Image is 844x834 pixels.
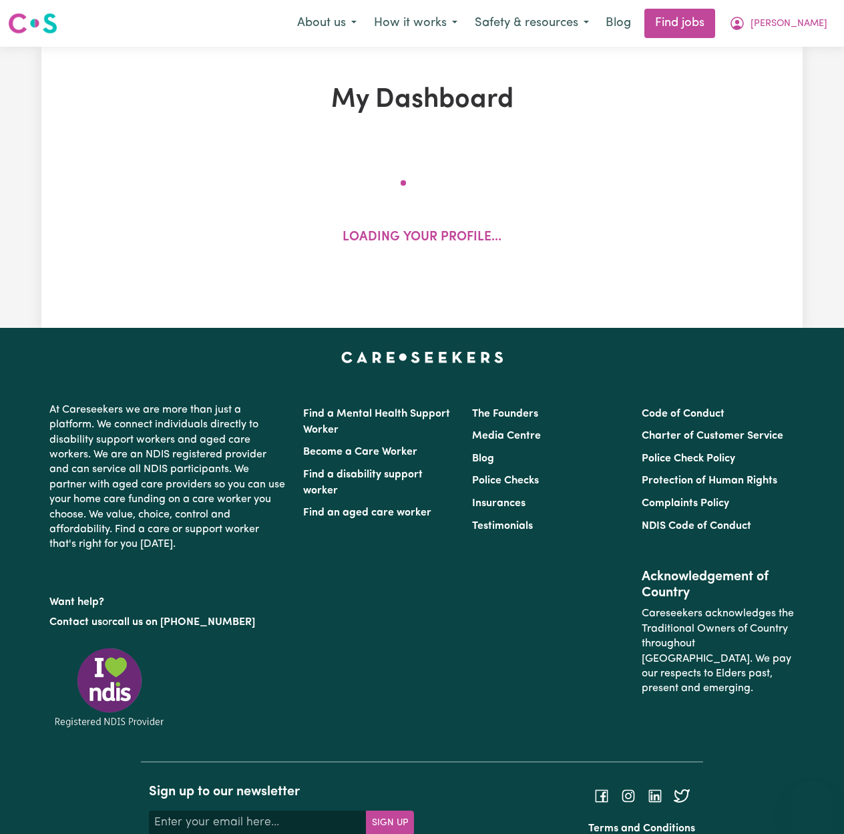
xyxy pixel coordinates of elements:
img: Registered NDIS provider [49,646,170,729]
a: Media Centre [472,431,541,441]
a: Follow Careseekers on Instagram [620,790,636,801]
a: Police Checks [472,475,539,486]
p: Careseekers acknowledges the Traditional Owners of Country throughout [GEOGRAPHIC_DATA]. We pay o... [642,601,795,701]
a: Become a Care Worker [303,447,417,457]
a: NDIS Code of Conduct [642,521,751,532]
a: Find a Mental Health Support Worker [303,409,450,435]
p: Want help? [49,590,287,610]
a: Police Check Policy [642,453,735,464]
span: [PERSON_NAME] [751,17,827,31]
h2: Acknowledgement of Country [642,569,795,601]
a: Insurances [472,498,525,509]
img: Careseekers logo [8,11,57,35]
a: call us on [PHONE_NUMBER] [112,617,255,628]
p: Loading your profile... [343,228,501,248]
p: At Careseekers we are more than just a platform. We connect individuals directly to disability su... [49,397,287,558]
h1: My Dashboard [176,84,668,116]
a: Careseekers home page [341,352,503,363]
button: About us [288,9,365,37]
a: Find jobs [644,9,715,38]
button: How it works [365,9,466,37]
button: Safety & resources [466,9,598,37]
a: The Founders [472,409,538,419]
a: Find an aged care worker [303,507,431,518]
a: Careseekers logo [8,8,57,39]
a: Protection of Human Rights [642,475,777,486]
a: Charter of Customer Service [642,431,783,441]
a: Follow Careseekers on LinkedIn [647,790,663,801]
a: Find a disability support worker [303,469,423,496]
a: Follow Careseekers on Facebook [594,790,610,801]
h2: Sign up to our newsletter [149,784,414,800]
a: Blog [472,453,494,464]
a: Blog [598,9,639,38]
button: My Account [720,9,836,37]
a: Code of Conduct [642,409,724,419]
a: Follow Careseekers on Twitter [674,790,690,801]
a: Terms and Conditions [588,823,695,834]
a: Testimonials [472,521,533,532]
a: Complaints Policy [642,498,729,509]
p: or [49,610,287,635]
iframe: Button to launch messaging window [791,781,833,823]
a: Contact us [49,617,102,628]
